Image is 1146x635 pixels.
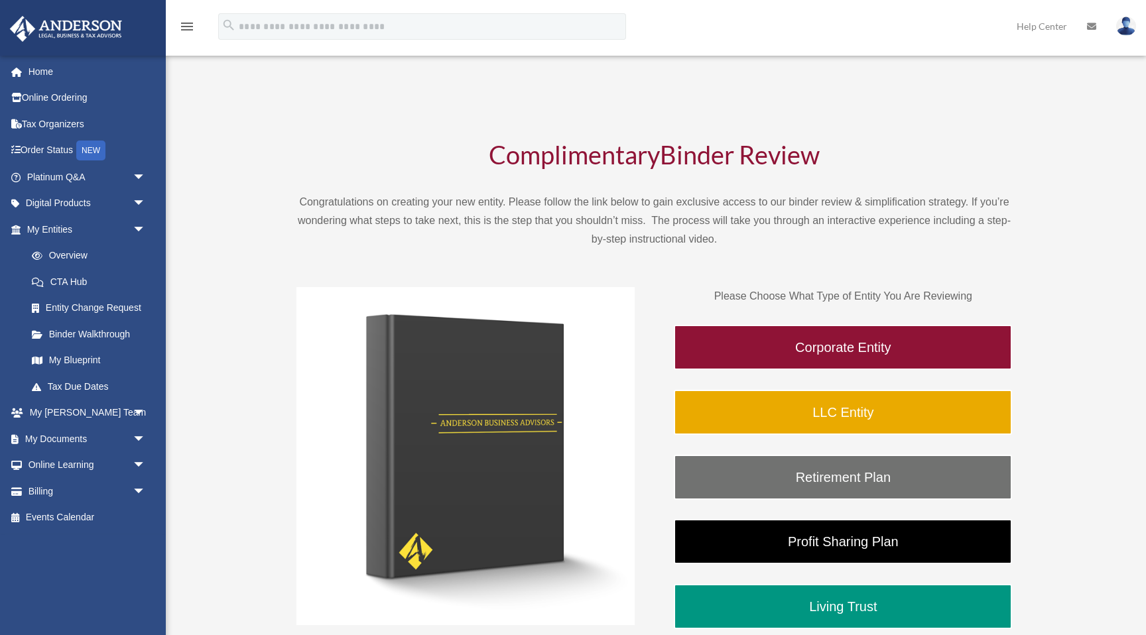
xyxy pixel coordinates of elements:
a: Tax Due Dates [19,373,166,400]
i: search [222,18,236,32]
p: Please Choose What Type of Entity You Are Reviewing [674,287,1012,306]
span: arrow_drop_down [133,216,159,243]
a: Profit Sharing Plan [674,519,1012,564]
span: Binder Review [660,139,820,170]
img: User Pic [1116,17,1136,36]
a: Online Ordering [9,85,166,111]
span: arrow_drop_down [133,478,159,505]
span: arrow_drop_down [133,190,159,217]
span: arrow_drop_down [133,400,159,427]
p: Congratulations on creating your new entity. Please follow the link below to gain exclusive acces... [296,193,1013,249]
a: Online Learningarrow_drop_down [9,452,166,479]
i: menu [179,19,195,34]
span: Complimentary [489,139,660,170]
a: My Documentsarrow_drop_down [9,426,166,452]
a: Overview [19,243,166,269]
a: Digital Productsarrow_drop_down [9,190,166,217]
a: menu [179,23,195,34]
a: LLC Entity [674,390,1012,435]
a: Billingarrow_drop_down [9,478,166,504]
img: Anderson Advisors Platinum Portal [6,16,126,42]
span: arrow_drop_down [133,426,159,453]
a: My Entitiesarrow_drop_down [9,216,166,243]
a: My [PERSON_NAME] Teamarrow_drop_down [9,400,166,426]
a: Retirement Plan [674,455,1012,500]
a: Binder Walkthrough [19,321,159,347]
a: Living Trust [674,584,1012,629]
span: arrow_drop_down [133,164,159,191]
a: Order StatusNEW [9,137,166,164]
a: Tax Organizers [9,111,166,137]
span: arrow_drop_down [133,452,159,479]
div: NEW [76,141,105,160]
a: Entity Change Request [19,295,166,321]
a: Home [9,58,166,85]
a: Corporate Entity [674,325,1012,370]
a: CTA Hub [19,268,166,295]
a: Events Calendar [9,504,166,531]
a: My Blueprint [19,347,166,374]
a: Platinum Q&Aarrow_drop_down [9,164,166,190]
